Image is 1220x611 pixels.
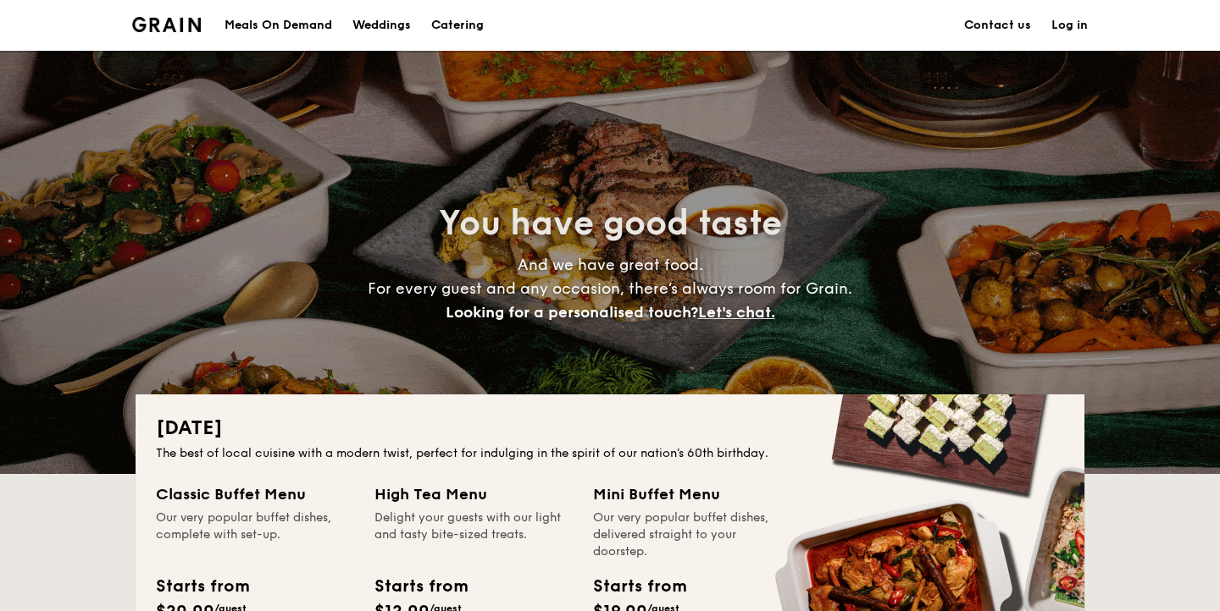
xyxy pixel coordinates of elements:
[698,303,775,322] span: Let's chat.
[156,574,248,599] div: Starts from
[374,509,573,560] div: Delight your guests with our light and tasty bite-sized treats.
[593,482,791,506] div: Mini Buffet Menu
[374,574,467,599] div: Starts from
[368,256,852,322] span: And we have great food. For every guest and any occasion, there’s always room for Grain.
[446,303,698,322] span: Looking for a personalised touch?
[156,445,1064,462] div: The best of local cuisine with a modern twist, perfect for indulging in the spirit of our nation’...
[374,482,573,506] div: High Tea Menu
[593,574,685,599] div: Starts from
[132,17,201,32] img: Grain
[156,415,1064,442] h2: [DATE]
[156,482,354,506] div: Classic Buffet Menu
[439,203,782,244] span: You have good taste
[156,509,354,560] div: Our very popular buffet dishes, complete with set-up.
[132,17,201,32] a: Logotype
[593,509,791,560] div: Our very popular buffet dishes, delivered straight to your doorstep.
